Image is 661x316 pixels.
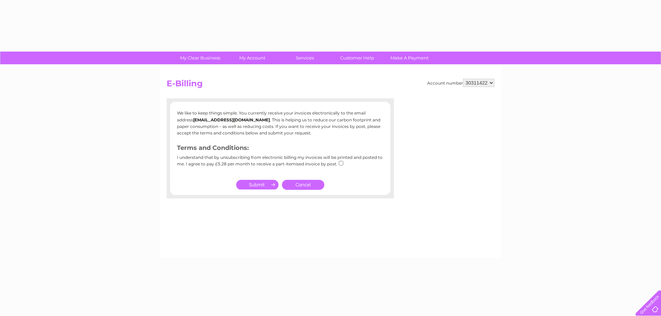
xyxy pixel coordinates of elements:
[329,52,386,64] a: Customer Help
[236,180,279,189] input: Submit
[427,79,494,87] div: Account number
[224,52,281,64] a: My Account
[167,79,494,92] h2: E-Billing
[172,52,229,64] a: My Clear Business
[276,52,333,64] a: Services
[177,110,384,136] p: We like to keep things simple. You currently receive your invoices electronically to the email ad...
[177,155,384,171] div: I understand that by unsubscribing from electronic billing my invoices will be printed and posted...
[282,180,324,190] a: Cancel
[177,143,384,155] h3: Terms and Conditions:
[381,52,438,64] a: Make A Payment
[193,117,270,122] b: [EMAIL_ADDRESS][DOMAIN_NAME]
